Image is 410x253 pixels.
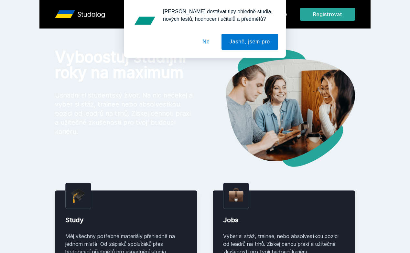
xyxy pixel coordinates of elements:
[158,8,278,23] div: [PERSON_NAME] dostávat tipy ohledně studia, nových testů, hodnocení učitelů a předmětů?
[229,187,243,203] img: briefcase.png
[132,8,158,34] img: notification icon
[195,34,218,50] button: Ne
[221,34,278,50] button: Jasně, jsem pro
[71,188,86,203] img: graduation-cap.png
[65,215,187,224] div: Study
[55,91,195,136] p: Usnadni si studentský život. Na nic nečekej a vyber si stáž, trainee nebo absolvestkou pozici od ...
[223,215,345,224] div: Jobs
[55,49,195,80] h1: Vyboostuj studijní roky na maximum
[205,49,355,167] img: hero.png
